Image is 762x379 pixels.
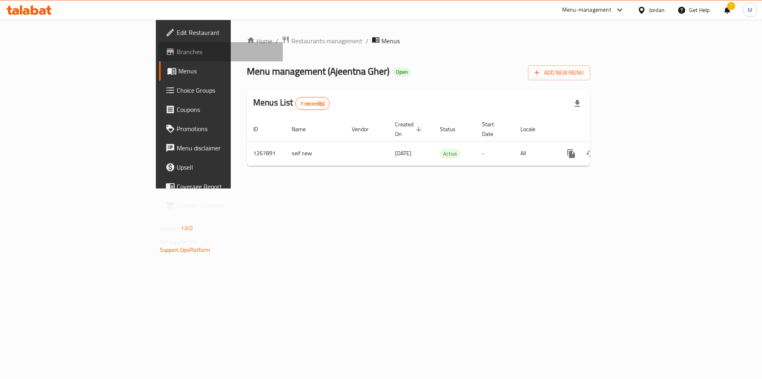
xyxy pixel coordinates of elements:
div: Jordan [649,6,665,14]
th: Actions [555,117,645,142]
a: Grocery Checklist [159,196,283,215]
span: 1.0.0 [181,223,193,233]
div: Open [393,67,411,77]
a: Menu disclaimer [159,138,283,158]
span: Add New Menu [534,68,584,78]
span: Upsell [177,162,277,172]
span: Status [440,124,466,134]
a: Menus [159,61,283,81]
a: Promotions [159,119,283,138]
td: All [514,141,555,166]
span: Coupons [177,105,277,114]
span: Active [440,149,460,158]
span: Locale [520,124,546,134]
button: Add New Menu [528,65,590,80]
span: Name [292,124,316,134]
span: Open [393,69,411,75]
span: Promotions [177,124,277,134]
span: Restaurants management [291,36,363,46]
a: Upsell [159,158,283,177]
div: Total records count [295,97,330,110]
span: Version: [160,223,179,233]
span: Grocery Checklist [177,201,277,211]
span: Choice Groups [177,85,277,95]
button: more [562,144,581,163]
a: Choice Groups [159,81,283,100]
td: seif new [285,141,345,166]
span: Menu management ( Ajeentna Gher ) [247,62,389,80]
li: / [366,36,369,46]
div: Export file [568,94,587,113]
table: enhanced table [247,117,645,166]
span: Start Date [482,120,504,139]
a: Coupons [159,100,283,119]
span: Edit Restaurant [177,28,277,37]
span: Menus [381,36,400,46]
span: 1 record(s) [296,100,330,107]
a: Restaurants management [282,36,363,46]
span: Get support on: [160,237,197,247]
nav: breadcrumb [247,36,590,46]
td: - [476,141,514,166]
span: Menu disclaimer [177,143,277,153]
div: Menu-management [562,5,611,15]
span: Menus [178,66,277,76]
span: M [748,6,752,14]
a: Branches [159,42,283,61]
a: Edit Restaurant [159,23,283,42]
span: Branches [177,47,277,57]
span: Created On [395,120,424,139]
a: Support.OpsPlatform [160,245,211,255]
span: Vendor [352,124,379,134]
button: Change Status [581,144,600,163]
h2: Menus List [253,97,330,110]
span: ID [253,124,268,134]
a: Coverage Report [159,177,283,196]
span: [DATE] [395,148,411,158]
span: Coverage Report [177,182,277,191]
